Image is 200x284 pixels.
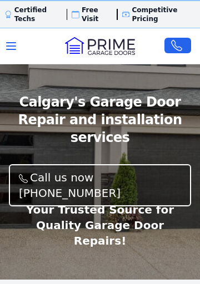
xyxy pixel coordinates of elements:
p: Certified Techs [14,6,62,23]
span: Calgary's Garage Door Repair and installation services [9,93,191,146]
p: Free Visit [82,6,112,23]
p: Your Trusted Source for Quality Garage Door Repairs! [9,202,191,248]
img: Logo [65,37,135,55]
p: Competitive Pricing [132,6,196,23]
a: Call us now [PHONE_NUMBER] [9,164,191,206]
